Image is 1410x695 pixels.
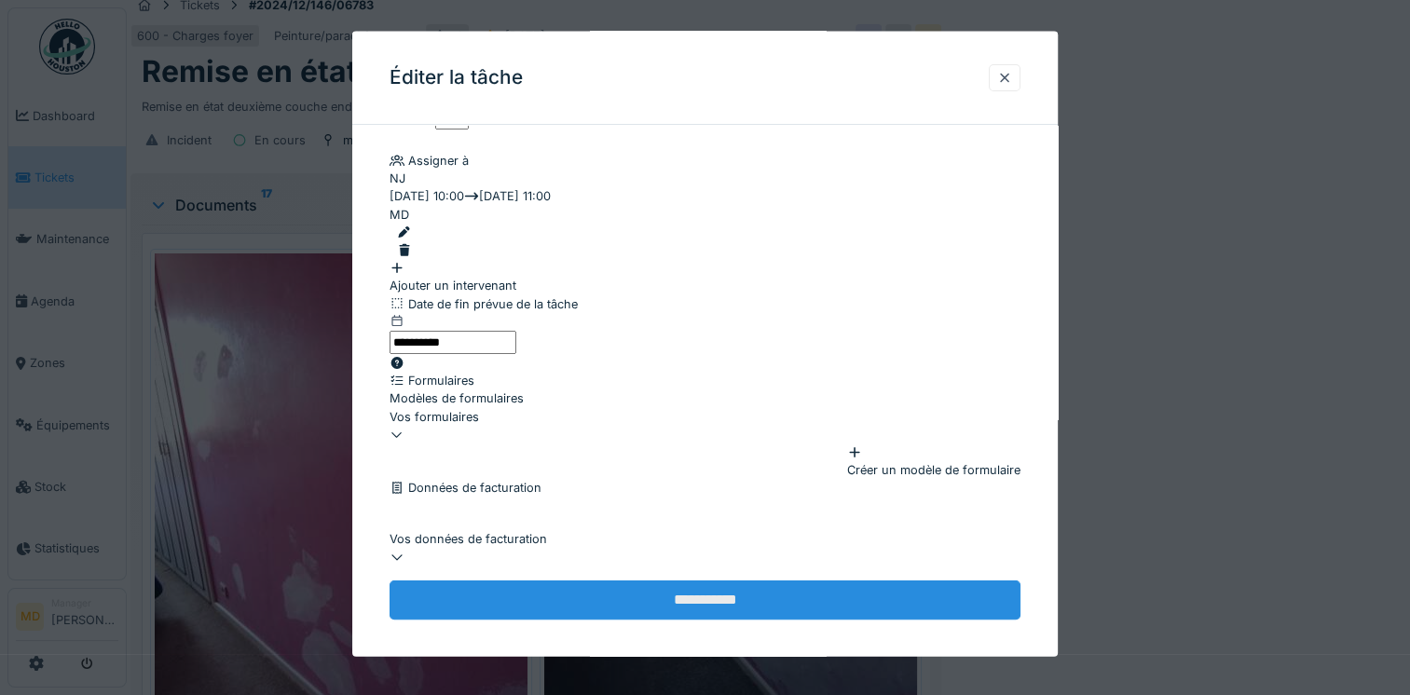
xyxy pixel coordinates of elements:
[390,407,1020,425] div: Vos formulaires
[390,170,405,187] div: NJ
[390,152,1020,170] div: Assigner à
[390,294,1020,312] div: Date de fin prévue de la tâche
[390,66,523,89] h3: Éditer la tâche
[390,372,1020,389] div: Formulaires
[390,259,1020,294] div: Ajouter un intervenant
[390,389,524,407] label: Modèles de formulaires
[847,443,1020,479] div: Créer un modèle de formulaire
[390,205,409,223] div: MD
[390,529,1020,547] div: Vos données de facturation
[390,107,435,125] label: Minutes
[390,479,1020,497] div: Données de facturation
[390,187,1020,205] div: [DATE] 10:00 [DATE] 11:00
